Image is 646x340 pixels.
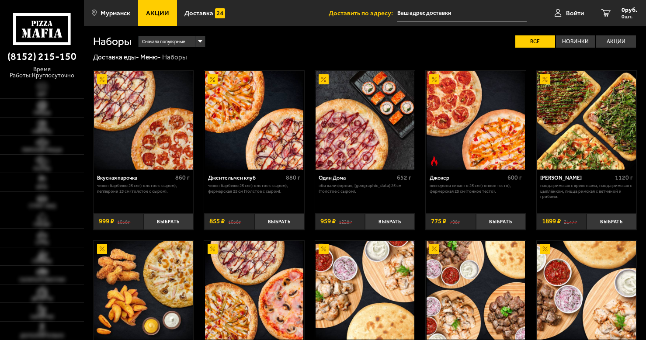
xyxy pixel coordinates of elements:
div: [PERSON_NAME] [540,175,612,181]
label: Акции [596,35,636,48]
img: Козырь [537,241,636,340]
img: Вилладжио [205,241,304,340]
a: АкционныйМама Миа [537,71,636,170]
a: Доставка еды- [93,53,139,61]
span: 860 г [175,174,190,181]
span: 855 ₽ [209,218,225,225]
span: 0 руб. [622,7,637,13]
div: Джентельмен клуб [208,175,284,181]
p: Эби Калифорния, [GEOGRAPHIC_DATA] 25 см (толстое с сыром). [319,183,411,194]
s: 2147 ₽ [564,218,577,225]
img: Акционный [540,74,550,84]
p: Чикен Барбекю 25 см (толстое с сыром), Пепперони 25 см (толстое с сыром). [97,183,189,194]
s: 1228 ₽ [339,218,352,225]
p: Пицца Римская с креветками, Пицца Римская с цыплёнком, Пицца Римская с ветчиной и грибами. [540,183,632,199]
img: Акционный [208,74,218,84]
img: Шашлычетти [427,241,525,340]
p: Пепперони Пиканто 25 см (тонкое тесто), Фермерская 25 см (тонкое тесто). [430,183,522,194]
span: Доставить по адресу: [329,10,397,17]
span: 999 ₽ [99,218,114,225]
img: Акционный [97,244,107,254]
s: 798 ₽ [450,218,460,225]
span: Сначала популярные [142,35,185,48]
a: АкционныйОстрое блюдоДжокер [426,71,525,170]
p: Чикен Барбекю 25 см (толстое с сыром), Фермерская 25 см (толстое с сыром). [208,183,300,194]
label: Новинки [556,35,596,48]
h1: Наборы [93,36,132,47]
img: Дон Цыпа [316,241,414,340]
s: 1038 ₽ [228,218,241,225]
img: Острое блюдо [429,156,439,166]
span: 775 ₽ [431,218,446,225]
a: АкционныйКантри сет [94,241,193,340]
span: 1899 ₽ [542,218,561,225]
span: Акции [146,10,169,17]
div: Один Дома [319,175,394,181]
s: 1058 ₽ [117,218,130,225]
span: 880 г [286,174,300,181]
button: Выбрать [587,213,636,230]
div: Вкусная парочка [97,175,173,181]
a: АкционныйВилладжио [204,241,304,340]
img: Мама Миа [537,71,636,170]
a: АкционныйОдин Дома [315,71,415,170]
span: 959 ₽ [320,218,336,225]
img: Вкусная парочка [94,71,193,170]
img: Акционный [319,74,329,84]
img: Джокер [427,71,525,170]
label: Все [515,35,555,48]
span: Войти [566,10,584,17]
a: АкционныйДон Цыпа [315,241,415,340]
img: Один Дома [316,71,414,170]
button: Выбрать [476,213,526,230]
button: Выбрать [254,213,304,230]
div: Наборы [162,53,187,62]
span: Мурманск [101,10,130,17]
a: АкционныйВкусная парочка [94,71,193,170]
img: Кантри сет [94,241,193,340]
a: Меню- [140,53,161,61]
button: Выбрать [365,213,415,230]
img: Акционный [97,74,107,84]
span: Доставка [184,10,213,17]
span: 600 г [507,174,522,181]
div: Джокер [430,175,505,181]
a: АкционныйШашлычетти [426,241,525,340]
img: Акционный [540,244,550,254]
img: Джентельмен клуб [205,71,304,170]
a: АкционныйДжентельмен клуб [204,71,304,170]
button: Выбрать [143,213,193,230]
span: 652 г [397,174,411,181]
img: Акционный [208,244,218,254]
span: 1120 г [615,174,633,181]
img: 15daf4d41897b9f0e9f617042186c801.svg [215,8,225,18]
a: АкционныйКозырь [537,241,636,340]
img: Акционный [429,244,439,254]
span: 0 шт. [622,14,637,19]
img: Акционный [429,74,439,84]
input: Ваш адрес доставки [397,5,527,21]
img: Акционный [319,244,329,254]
